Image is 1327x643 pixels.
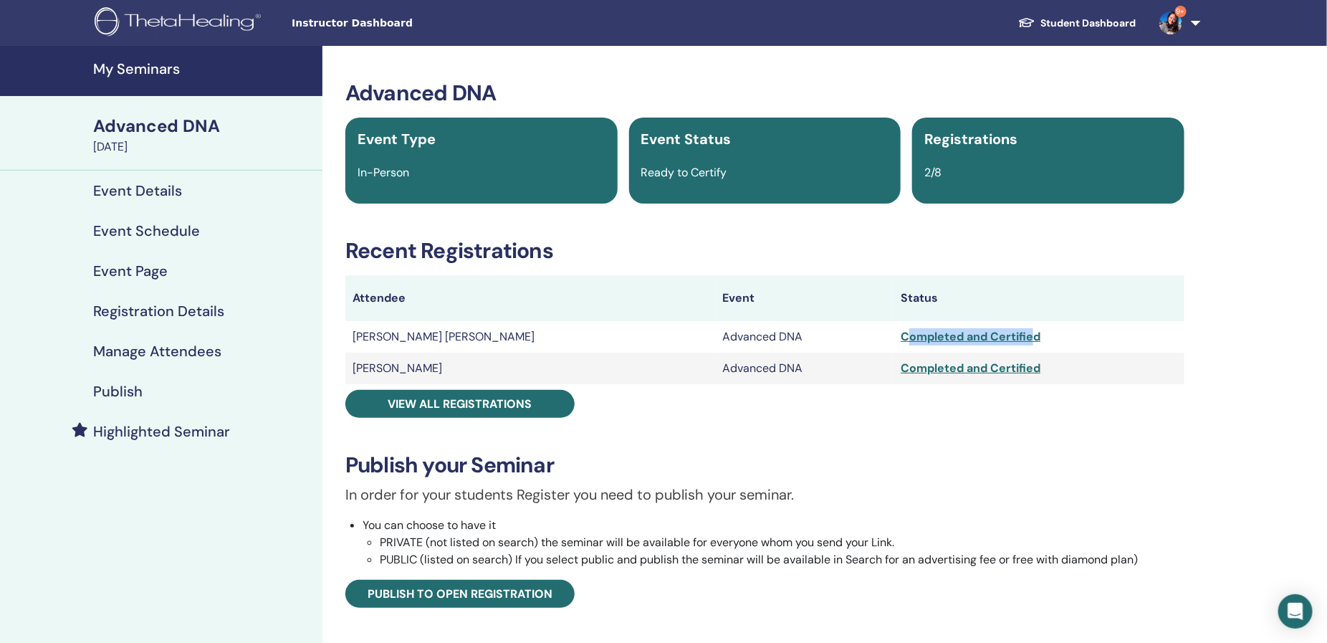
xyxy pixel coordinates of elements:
td: Advanced DNA [716,353,894,384]
span: Event Status [641,130,732,148]
h3: Advanced DNA [345,80,1184,106]
a: Student Dashboard [1007,10,1148,37]
h4: Manage Attendees [93,343,221,360]
li: PRIVATE (not listed on search) the seminar will be available for everyone whom you send your Link. [380,534,1184,551]
h4: My Seminars [93,60,314,77]
span: 9+ [1175,6,1187,17]
div: Open Intercom Messenger [1278,594,1313,629]
h4: Event Schedule [93,222,200,239]
div: Advanced DNA [93,114,314,138]
div: Completed and Certified [901,328,1177,346]
h4: Highlighted Seminar [93,423,230,440]
div: Completed and Certified [901,360,1177,377]
img: logo.png [95,7,266,39]
span: View all registrations [388,396,532,411]
h4: Event Details [93,182,182,199]
a: Publish to open registration [345,580,575,608]
h4: Event Page [93,262,168,280]
h3: Recent Registrations [345,238,1184,264]
th: Attendee [345,275,716,321]
th: Event [716,275,894,321]
a: Advanced DNA[DATE] [85,114,322,156]
h4: Publish [93,383,143,400]
th: Status [894,275,1184,321]
img: default.jpg [1159,11,1182,34]
a: View all registrations [345,390,575,418]
span: Instructor Dashboard [292,16,507,31]
td: [PERSON_NAME] [PERSON_NAME] [345,321,716,353]
h3: Publish your Seminar [345,452,1184,478]
td: Advanced DNA [716,321,894,353]
li: PUBLIC (listed on search) If you select public and publish the seminar will be available in Searc... [380,551,1184,568]
span: 2/8 [924,165,942,180]
div: [DATE] [93,138,314,156]
h4: Registration Details [93,303,224,320]
li: You can choose to have it [363,517,1184,568]
img: graduation-cap-white.svg [1018,16,1035,29]
span: Publish to open registration [368,586,552,601]
span: Registrations [924,130,1017,148]
span: In-Person [358,165,409,180]
span: Event Type [358,130,436,148]
span: Ready to Certify [641,165,727,180]
p: In order for your students Register you need to publish your seminar. [345,484,1184,505]
td: [PERSON_NAME] [345,353,716,384]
